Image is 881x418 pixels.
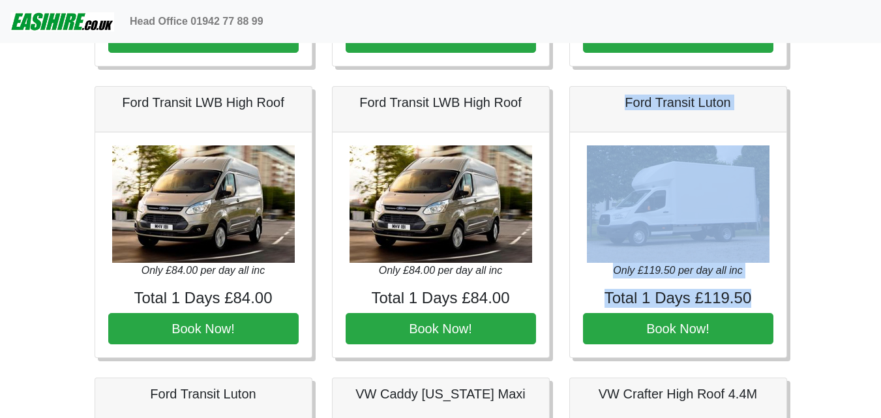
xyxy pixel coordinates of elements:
h4: Total 1 Days £119.50 [583,289,773,308]
button: Book Now! [108,313,299,344]
img: easihire_logo_small.png [10,8,114,35]
h5: VW Crafter High Roof 4.4M [583,386,773,402]
h5: VW Caddy [US_STATE] Maxi [346,386,536,402]
button: Book Now! [583,313,773,344]
h5: Ford Transit Luton [583,95,773,110]
h5: Ford Transit Luton [108,386,299,402]
a: Head Office 01942 77 88 99 [125,8,269,35]
h5: Ford Transit LWB High Roof [346,95,536,110]
i: Only £84.00 per day all inc [142,265,265,276]
h5: Ford Transit LWB High Roof [108,95,299,110]
i: Only £84.00 per day all inc [379,265,502,276]
i: Only £119.50 per day all inc [613,265,742,276]
b: Head Office 01942 77 88 99 [130,16,263,27]
img: Ford Transit LWB High Roof [350,145,532,263]
img: Ford Transit LWB High Roof [112,145,295,263]
h4: Total 1 Days £84.00 [346,289,536,308]
button: Book Now! [346,313,536,344]
h4: Total 1 Days £84.00 [108,289,299,308]
img: Ford Transit Luton [587,145,769,263]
